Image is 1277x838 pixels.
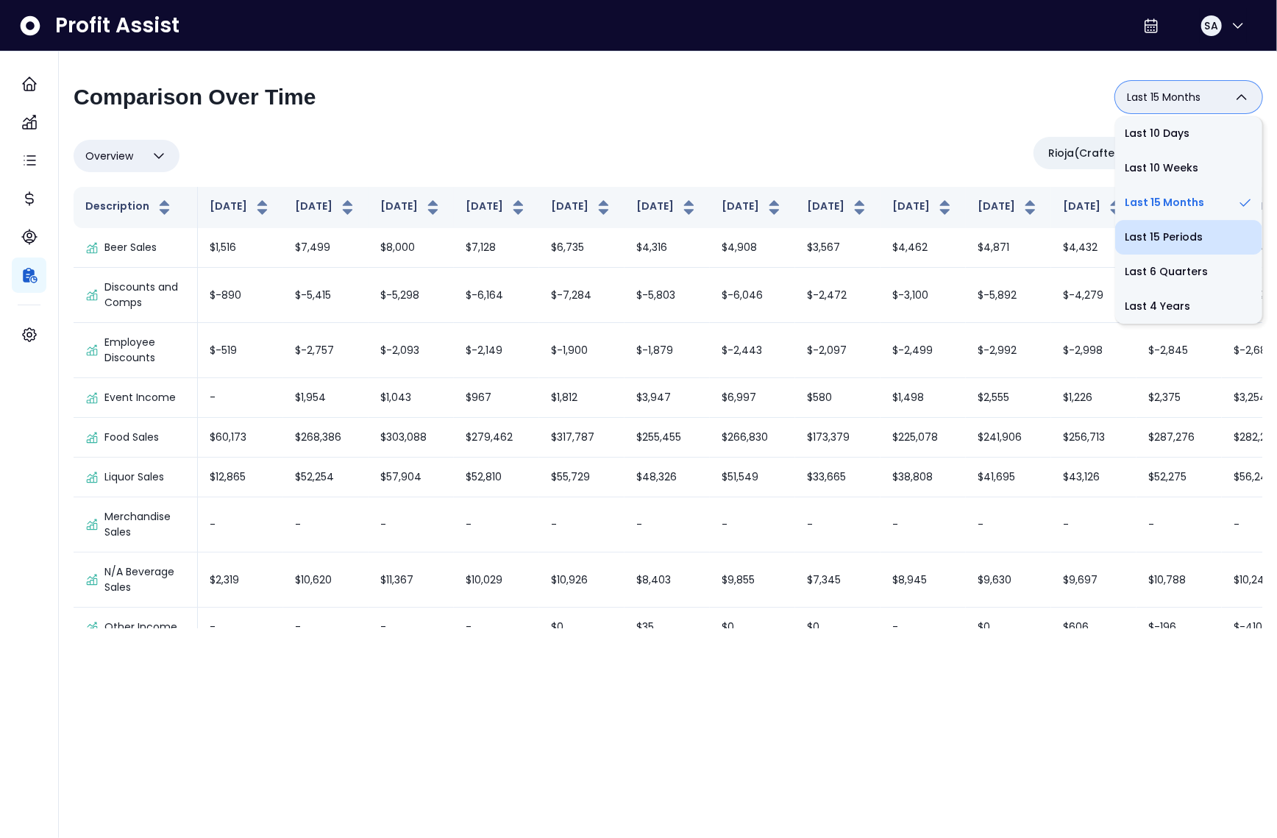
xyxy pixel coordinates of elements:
td: $7,345 [795,553,881,608]
td: $-890 [198,268,283,323]
td: $7,499 [283,228,369,268]
td: $4,316 [625,228,710,268]
td: $317,787 [539,418,625,458]
td: $255,455 [625,418,710,458]
td: $-6,046 [710,268,795,323]
li: Last 6 Quarters [1115,255,1262,289]
td: $10,926 [539,553,625,608]
td: $2,555 [966,378,1051,418]
td: - [966,497,1051,553]
td: $10,620 [283,553,369,608]
td: $0 [539,608,625,647]
td: $52,810 [454,458,539,497]
td: $6,735 [539,228,625,268]
td: $52,254 [283,458,369,497]
li: Last 4 Years [1115,289,1262,324]
td: $-519 [198,323,283,378]
td: $-5,803 [625,268,710,323]
td: $606 [1051,608,1137,647]
li: Last 15 Periods [1115,220,1262,255]
td: $-7,284 [539,268,625,323]
td: $57,904 [369,458,454,497]
td: $-2,093 [369,323,454,378]
td: $1,812 [539,378,625,418]
h2: Comparison Over Time [74,84,316,110]
td: $33,665 [795,458,881,497]
td: $-1,900 [539,323,625,378]
td: $-6,164 [454,268,539,323]
td: - [881,497,966,553]
td: $-2,992 [966,323,1051,378]
td: $4,432 [1051,228,1137,268]
td: $-2,443 [710,323,795,378]
td: $1,954 [283,378,369,418]
td: $287,276 [1137,418,1222,458]
td: - [198,378,283,418]
p: Other Income [104,619,177,635]
td: $4,871 [966,228,1051,268]
button: [DATE] [978,199,1039,216]
td: $-3,100 [881,268,966,323]
td: $41,695 [966,458,1051,497]
td: $-2,149 [454,323,539,378]
li: Last 15 Months [1115,185,1262,220]
td: $-5,298 [369,268,454,323]
p: Liquor Sales [104,469,164,485]
td: $1,498 [881,378,966,418]
td: $11,367 [369,553,454,608]
td: $1,043 [369,378,454,418]
td: - [539,497,625,553]
li: Last 10 Weeks [1115,151,1262,185]
button: Description [85,199,174,216]
td: - [625,497,710,553]
button: [DATE] [807,199,869,216]
td: $268,386 [283,418,369,458]
button: [DATE] [1063,199,1125,216]
td: $967 [454,378,539,418]
td: $241,906 [966,418,1051,458]
p: Beer Sales [104,240,157,255]
td: $48,326 [625,458,710,497]
td: $-2,998 [1051,323,1137,378]
td: $8,403 [625,553,710,608]
td: $60,173 [198,418,283,458]
span: Last 15 Months [1127,88,1200,106]
td: $-2,472 [795,268,881,323]
td: $52,275 [1137,458,1222,497]
button: [DATE] [892,199,954,216]
td: - [881,608,966,647]
td: $4,462 [881,228,966,268]
p: Event Income [104,390,176,405]
td: $1,226 [1051,378,1137,418]
td: $-1,879 [625,323,710,378]
td: $0 [710,608,795,647]
button: [DATE] [295,199,357,216]
td: $0 [795,608,881,647]
td: $2,375 [1137,378,1222,418]
p: N/A Beverage Sales [104,564,185,595]
td: $303,088 [369,418,454,458]
td: - [198,608,283,647]
td: $-5,415 [283,268,369,323]
td: - [795,497,881,553]
td: - [283,608,369,647]
td: $38,808 [881,458,966,497]
td: - [454,608,539,647]
td: $-2,757 [283,323,369,378]
td: $9,855 [710,553,795,608]
td: - [369,608,454,647]
td: $2,319 [198,553,283,608]
td: $-2,097 [795,323,881,378]
button: [DATE] [380,199,442,216]
p: Merchandise Sales [104,509,185,540]
td: $10,788 [1137,553,1222,608]
td: $0 [966,608,1051,647]
td: $-5,892 [966,268,1051,323]
td: $266,830 [710,418,795,458]
td: - [369,497,454,553]
p: Rioja(Crafted Concepts) [1048,146,1180,161]
td: $8,000 [369,228,454,268]
td: $3,567 [795,228,881,268]
td: $8,945 [881,553,966,608]
p: Food Sales [104,430,159,445]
